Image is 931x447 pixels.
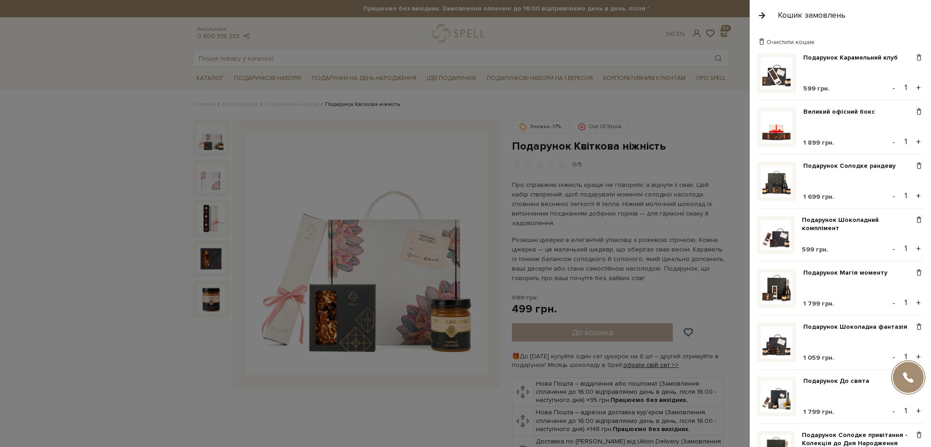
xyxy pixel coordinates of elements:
[913,404,924,418] button: +
[803,85,830,92] span: 599 грн.
[913,296,924,310] button: +
[761,57,792,89] img: Подарунок Карамельний клуб
[913,81,924,95] button: +
[889,135,898,149] button: -
[803,162,902,170] a: Подарунок Солодке рандеву
[802,246,828,253] span: 599 грн.
[889,81,898,95] button: -
[803,108,882,116] a: Великий офісний бокс
[803,377,876,385] a: Подарунок До свята
[803,300,834,307] span: 1 799 грн.
[803,269,894,277] a: Подарунок Магія моменту
[757,38,924,46] div: Очистити кошик
[778,10,846,20] div: Кошик замовлень
[889,404,898,418] button: -
[803,54,905,62] a: Подарунок Карамельний клуб
[889,242,898,256] button: -
[803,408,834,416] span: 1 799 грн.
[803,193,834,201] span: 1 699 грн.
[761,220,791,250] img: Подарунок Шоколадний комплімент
[761,111,792,143] img: Великий офісний бокс
[761,326,792,358] img: Подарунок Шоколадна фантазія
[889,296,898,310] button: -
[913,242,924,256] button: +
[913,189,924,203] button: +
[761,272,792,304] img: Подарунок Магія моменту
[889,189,898,203] button: -
[889,350,898,364] button: -
[803,139,834,146] span: 1 899 грн.
[803,354,834,362] span: 1 059 грн.
[761,166,792,197] img: Подарунок Солодке рандеву
[803,323,914,331] a: Подарунок Шоколадна фантазія
[913,135,924,149] button: +
[802,216,914,232] a: Подарунок Шоколадний комплімент
[761,381,792,412] img: Подарунок До свята
[913,350,924,364] button: +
